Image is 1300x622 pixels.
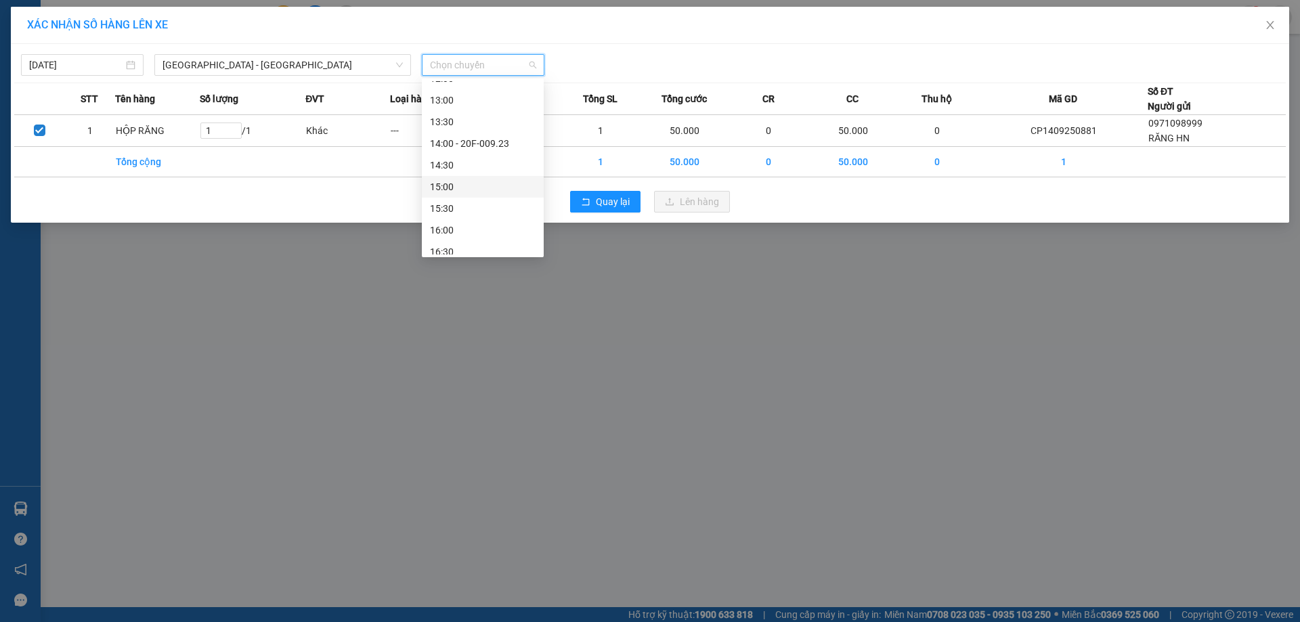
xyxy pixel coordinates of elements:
span: Mã GD [1049,91,1077,106]
button: Close [1251,7,1289,45]
span: Tổng cước [662,91,707,106]
span: XÁC NHẬN SỐ HÀNG LÊN XE [27,18,168,31]
span: STT [81,91,98,106]
td: 1 [65,115,116,147]
button: uploadLên hàng [654,191,730,213]
span: ĐVT [305,91,324,106]
td: 50.000 [643,147,727,177]
td: 0 [895,115,979,147]
li: 271 - [PERSON_NAME] - [GEOGRAPHIC_DATA] - [GEOGRAPHIC_DATA] [127,33,566,50]
td: 50.000 [810,115,894,147]
div: 16:30 [430,244,536,259]
span: Quay lại [596,194,630,209]
td: 1 [558,147,642,177]
td: 1 [979,147,1148,177]
td: --- [390,115,474,147]
span: Tổng SL [583,91,617,106]
div: 13:00 [430,93,536,108]
td: Khác [305,115,389,147]
div: 15:00 [430,179,536,194]
span: RĂNG HN [1148,133,1190,143]
td: 1 [558,115,642,147]
div: 13:30 [430,114,536,129]
td: 50.000 [810,147,894,177]
b: GỬI : VP Cẩm Phả [17,92,167,114]
div: 15:30 [430,201,536,216]
span: rollback [581,197,590,208]
div: 16:00 [430,223,536,238]
span: close [1265,20,1276,30]
td: Tổng cộng [115,147,199,177]
input: 14/09/2025 [29,58,123,72]
span: CC [846,91,859,106]
div: Số ĐT Người gửi [1148,84,1191,114]
span: Thu hộ [922,91,952,106]
td: 50.000 [643,115,727,147]
span: down [395,61,404,69]
span: Chọn chuyến [430,55,536,75]
div: 14:30 [430,158,536,173]
td: 0 [727,115,810,147]
td: 0 [727,147,810,177]
span: CR [762,91,775,106]
span: Loại hàng [390,91,433,106]
td: 0 [895,147,979,177]
span: Số lượng [200,91,238,106]
span: 0971098999 [1148,118,1202,129]
div: 14:00 - 20F-009.23 [430,136,536,151]
td: HỘP RĂNG [115,115,199,147]
td: CP1409250881 [979,115,1148,147]
button: rollbackQuay lại [570,191,641,213]
td: / 1 [200,115,306,147]
span: Quảng Ninh - Hà Nội [162,55,403,75]
img: logo.jpg [17,17,118,85]
span: Tên hàng [115,91,155,106]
